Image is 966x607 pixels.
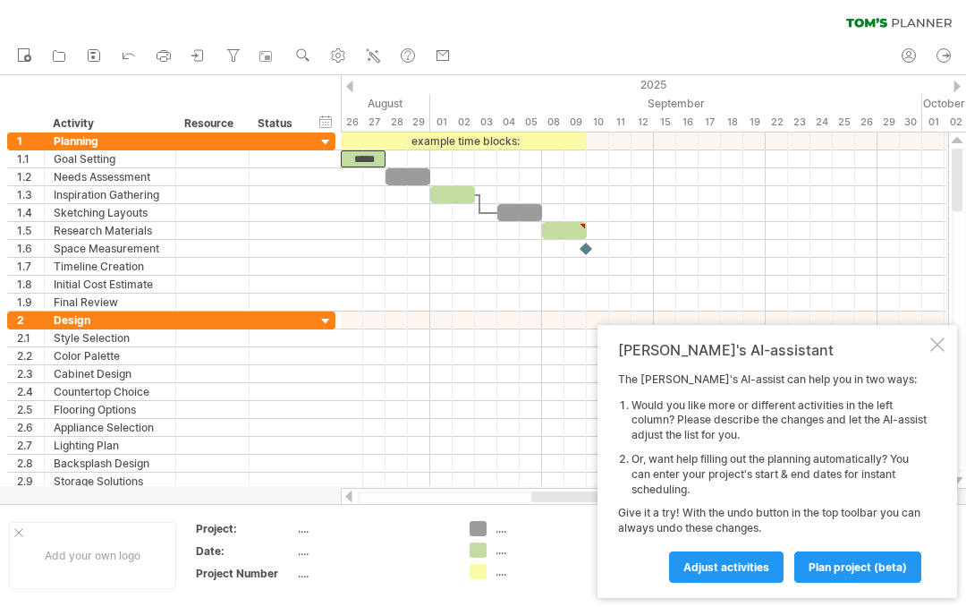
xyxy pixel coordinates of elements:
[184,115,239,133] div: Resource
[54,186,166,203] div: Inspiration Gathering
[196,521,294,536] div: Project:
[17,133,44,150] div: 1
[669,551,784,583] a: Adjust activities
[54,150,166,167] div: Goal Setting
[17,455,44,472] div: 2.8
[54,276,166,293] div: Initial Cost Estimate
[17,204,44,221] div: 1.4
[54,222,166,239] div: Research Materials
[683,560,769,574] span: Adjust activities
[877,113,900,132] div: Monday, 29 September 2025
[54,455,166,472] div: Backsplash Design
[17,312,44,329] div: 2
[475,113,497,132] div: Wednesday, 3 September 2025
[54,133,166,150] div: Planning
[453,113,475,132] div: Tuesday, 2 September 2025
[54,294,166,311] div: Final Review
[9,522,176,589] div: Add your own logo
[922,113,945,132] div: Wednesday, 1 October 2025
[408,113,430,132] div: Friday, 29 August 2025
[618,341,927,359] div: [PERSON_NAME]'s AI-assistant
[609,113,631,132] div: Thursday, 11 September 2025
[386,113,408,132] div: Thursday, 28 August 2025
[430,113,453,132] div: Monday, 1 September 2025
[587,113,609,132] div: Wednesday, 10 September 2025
[17,347,44,364] div: 2.2
[496,564,593,579] div: ....
[54,401,166,418] div: Flooring Options
[564,113,587,132] div: Tuesday, 9 September 2025
[17,150,44,167] div: 1.1
[54,383,166,400] div: Countertop Choice
[54,437,166,454] div: Lighting Plan
[766,113,788,132] div: Monday, 22 September 2025
[699,113,721,132] div: Wednesday, 17 September 2025
[54,258,166,275] div: Timeline Creation
[258,115,297,133] div: Status
[54,419,166,436] div: Appliance Selection
[298,566,448,581] div: ....
[196,543,294,559] div: Date:
[54,312,166,329] div: Design
[743,113,766,132] div: Friday, 19 September 2025
[430,94,922,113] div: September 2025
[654,113,676,132] div: Monday, 15 September 2025
[17,240,44,257] div: 1.6
[17,258,44,275] div: 1.7
[298,543,448,559] div: ....
[54,329,166,346] div: Style Selection
[17,294,44,311] div: 1.9
[17,437,44,454] div: 2.7
[17,168,44,185] div: 1.2
[855,113,877,132] div: Friday, 26 September 2025
[810,113,833,132] div: Wednesday, 24 September 2025
[53,115,165,133] div: Activity
[17,329,44,346] div: 2.1
[833,113,855,132] div: Thursday, 25 September 2025
[54,168,166,185] div: Needs Assessment
[900,113,922,132] div: Tuesday, 30 September 2025
[54,473,166,490] div: Storage Solutions
[17,383,44,400] div: 2.4
[676,113,699,132] div: Tuesday, 16 September 2025
[631,113,654,132] div: Friday, 12 September 2025
[341,133,587,150] div: example time blocks:
[363,113,386,132] div: Wednesday, 27 August 2025
[341,113,363,132] div: Tuesday, 26 August 2025
[54,365,166,382] div: Cabinet Design
[196,566,294,581] div: Project Number
[54,347,166,364] div: Color Palette
[17,186,44,203] div: 1.3
[496,543,593,558] div: ....
[17,473,44,490] div: 2.9
[542,113,564,132] div: Monday, 8 September 2025
[496,521,593,536] div: ....
[298,521,448,536] div: ....
[54,240,166,257] div: Space Measurement
[618,372,927,582] div: The [PERSON_NAME]'s AI-assist can help you in two ways: Give it a try! With the undo button in th...
[520,113,542,132] div: Friday, 5 September 2025
[809,560,907,574] span: plan project (beta)
[17,419,44,436] div: 2.6
[788,113,810,132] div: Tuesday, 23 September 2025
[631,398,927,443] li: Would you like more or different activities in the left column? Please describe the changes and l...
[17,222,44,239] div: 1.5
[17,365,44,382] div: 2.3
[497,113,520,132] div: Thursday, 4 September 2025
[17,401,44,418] div: 2.5
[631,452,927,497] li: Or, want help filling out the planning automatically? You can enter your project's start & end da...
[17,276,44,293] div: 1.8
[54,204,166,221] div: Sketching Layouts
[721,113,743,132] div: Thursday, 18 September 2025
[794,551,921,583] a: plan project (beta)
